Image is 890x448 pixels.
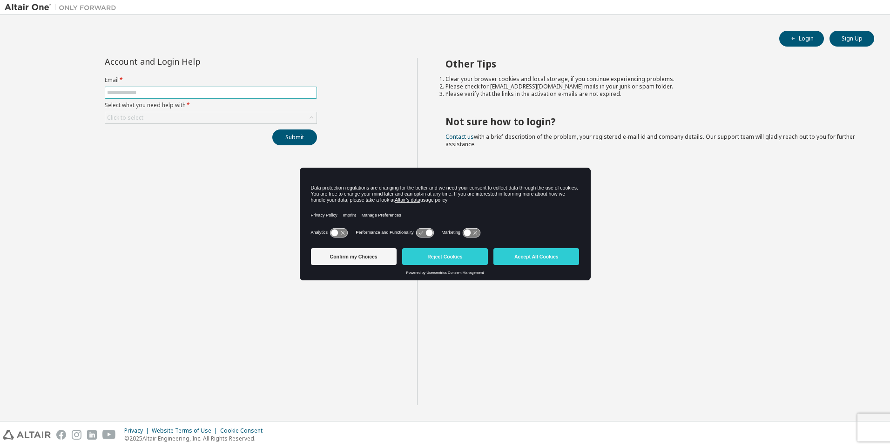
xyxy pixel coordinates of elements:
img: Altair One [5,3,121,12]
a: Contact us [445,133,474,141]
button: Sign Up [829,31,874,47]
div: Cookie Consent [220,427,268,434]
div: Account and Login Help [105,58,275,65]
li: Please verify that the links in the activation e-mails are not expired. [445,90,858,98]
p: © 2025 Altair Engineering, Inc. All Rights Reserved. [124,434,268,442]
button: Submit [272,129,317,145]
h2: Other Tips [445,58,858,70]
div: Click to select [105,112,317,123]
label: Email [105,76,317,84]
span: with a brief description of the problem, your registered e-mail id and company details. Our suppo... [445,133,855,148]
label: Select what you need help with [105,102,317,109]
img: altair_logo.svg [3,430,51,440]
div: Click to select [107,114,143,122]
img: linkedin.svg [87,430,97,440]
div: Privacy [124,427,152,434]
img: facebook.svg [56,430,66,440]
img: instagram.svg [72,430,81,440]
li: Clear your browser cookies and local storage, if you continue experiencing problems. [445,75,858,83]
h2: Not sure how to login? [445,115,858,128]
img: youtube.svg [102,430,116,440]
li: Please check for [EMAIL_ADDRESS][DOMAIN_NAME] mails in your junk or spam folder. [445,83,858,90]
button: Login [779,31,824,47]
div: Website Terms of Use [152,427,220,434]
